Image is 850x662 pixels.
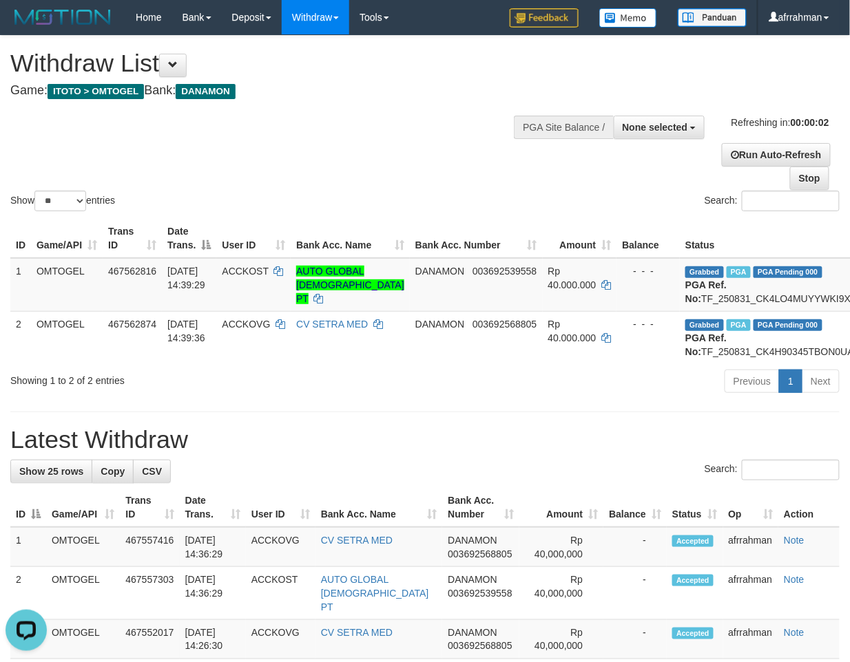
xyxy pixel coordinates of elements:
span: DANAMON [448,574,497,585]
td: [DATE] 14:36:29 [180,527,246,567]
th: Bank Acc. Number: activate to sort column ascending [442,488,519,527]
span: [DATE] 14:39:29 [167,266,205,290]
td: OMTOGEL [31,258,103,312]
b: PGA Ref. No: [685,279,727,304]
span: DANAMON [448,627,497,638]
th: Amount: activate to sort column ascending [543,219,617,258]
span: Copy 003692568805 to clipboard [473,319,537,330]
a: Note [784,627,805,638]
span: DANAMON [176,84,236,99]
span: Marked by afrrahman [727,266,751,278]
a: CV SETRA MED [321,627,393,638]
td: [DATE] 14:36:29 [180,567,246,620]
span: Copy 003692539558 to clipboard [473,266,537,277]
th: Game/API: activate to sort column ascending [46,488,120,527]
label: Search: [705,460,840,480]
span: ACCKOST [222,266,268,277]
span: Copy 003692539558 to clipboard [448,588,512,599]
select: Showentries [34,191,86,211]
span: None selected [623,122,688,133]
div: PGA Site Balance / [514,116,613,139]
td: ACCKOVG [246,527,315,567]
input: Search: [742,460,840,480]
a: Stop [790,167,829,190]
th: Balance: activate to sort column ascending [603,488,667,527]
a: Note [784,535,805,546]
td: OMTOGEL [46,620,120,659]
a: AUTO GLOBAL [DEMOGRAPHIC_DATA] PT [296,266,404,304]
th: User ID: activate to sort column ascending [216,219,291,258]
div: - - - [622,317,674,331]
span: DANAMON [415,319,465,330]
a: Run Auto-Refresh [722,143,830,167]
td: afrrahman [723,567,779,620]
td: 1 [10,527,46,567]
strong: 00:00:02 [791,117,829,128]
span: Rp 40.000.000 [548,319,597,343]
td: afrrahman [723,620,779,659]
td: 2 [10,311,31,364]
span: Copy 003692568805 to clipboard [448,641,512,652]
th: Action [778,488,840,527]
td: Rp 40,000,000 [519,620,603,659]
a: Show 25 rows [10,460,92,483]
td: OMTOGEL [31,311,103,364]
span: Rp 40.000.000 [548,266,597,290]
th: ID [10,219,31,258]
th: Date Trans.: activate to sort column descending [162,219,216,258]
span: 467562816 [108,266,156,277]
img: panduan.png [678,8,747,27]
span: PGA Pending [754,319,822,331]
label: Show entries [10,191,115,211]
th: Status: activate to sort column ascending [667,488,723,527]
span: ITOTO > OMTOGEL [48,84,144,99]
span: ACCKOVG [222,319,270,330]
span: CSV [142,466,162,477]
span: Refreshing in: [732,117,829,128]
td: 1 [10,258,31,312]
th: User ID: activate to sort column ascending [246,488,315,527]
b: PGA Ref. No: [685,332,727,357]
a: Previous [725,370,780,393]
span: Copy 003692568805 to clipboard [448,548,512,559]
td: 2 [10,567,46,620]
span: Accepted [672,535,714,547]
td: Rp 40,000,000 [519,527,603,567]
th: Bank Acc. Name: activate to sort column ascending [315,488,442,527]
span: Show 25 rows [19,466,83,477]
td: ACCKOVG [246,620,315,659]
th: Bank Acc. Name: activate to sort column ascending [291,219,410,258]
span: [DATE] 14:39:36 [167,319,205,343]
input: Search: [742,191,840,211]
h4: Game: Bank: [10,84,553,98]
div: Showing 1 to 2 of 2 entries [10,368,344,387]
img: Button%20Memo.svg [599,8,657,28]
span: Grabbed [685,266,724,278]
td: 467557303 [120,567,179,620]
td: Rp 40,000,000 [519,567,603,620]
h1: Withdraw List [10,50,553,77]
td: [DATE] 14:26:30 [180,620,246,659]
td: 467552017 [120,620,179,659]
span: DANAMON [415,266,465,277]
th: ID: activate to sort column descending [10,488,46,527]
span: DANAMON [448,535,497,546]
span: Copy [101,466,125,477]
span: PGA Pending [754,266,822,278]
span: Accepted [672,575,714,586]
span: Accepted [672,628,714,639]
a: Next [802,370,840,393]
a: 1 [779,370,802,393]
span: 467562874 [108,319,156,330]
th: Amount: activate to sort column ascending [519,488,603,527]
div: - - - [622,264,674,278]
a: CV SETRA MED [321,535,393,546]
button: Open LiveChat chat widget [6,6,47,47]
img: MOTION_logo.png [10,7,115,28]
td: - [603,527,667,567]
th: Bank Acc. Number: activate to sort column ascending [410,219,543,258]
td: OMTOGEL [46,567,120,620]
a: CSV [133,460,171,483]
td: ACCKOST [246,567,315,620]
label: Search: [705,191,840,211]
